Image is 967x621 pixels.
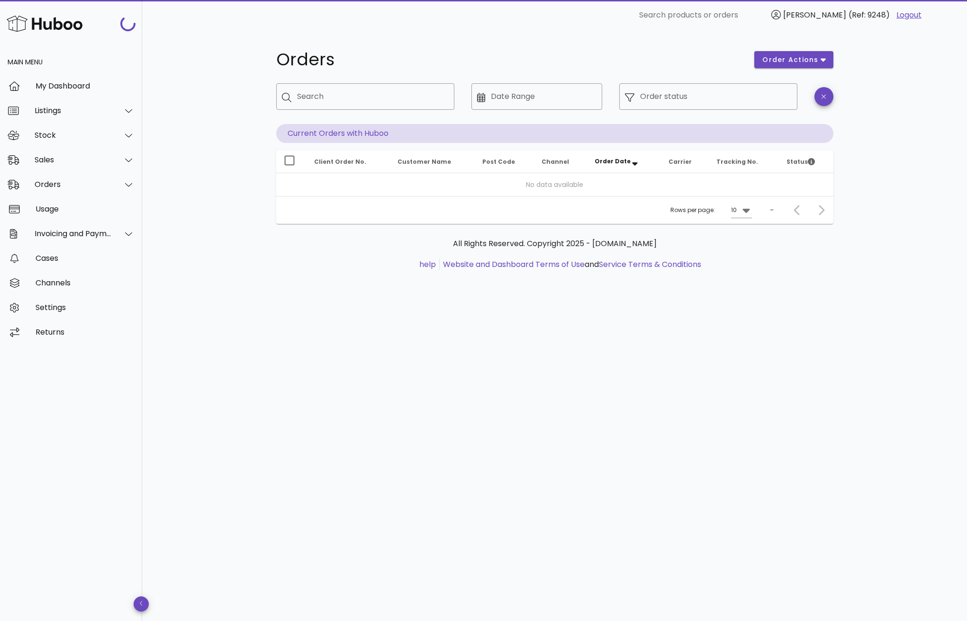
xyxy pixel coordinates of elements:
[7,13,82,34] img: Huboo Logo
[542,158,569,166] span: Channel
[709,151,779,173] th: Tracking No.
[443,259,585,270] a: Website and Dashboard Terms of Use
[36,81,135,90] div: My Dashboard
[534,151,587,173] th: Channel
[276,173,833,196] td: No data available
[284,238,826,249] p: All Rights Reserved. Copyright 2025 - [DOMAIN_NAME]
[36,303,135,312] div: Settings
[786,158,815,166] span: Status
[669,158,692,166] span: Carrier
[36,204,135,213] div: Usage
[35,131,112,140] div: Stock
[731,203,752,218] div: 10Rows per page:
[595,157,631,165] span: Order Date
[35,180,112,189] div: Orders
[36,278,135,287] div: Channels
[35,155,112,164] div: Sales
[440,259,701,270] li: and
[896,9,922,21] a: Logout
[482,158,515,166] span: Post Code
[419,259,436,270] a: help
[762,55,819,65] span: order actions
[398,158,451,166] span: Customer Name
[779,151,833,173] th: Status
[661,151,708,173] th: Carrier
[307,151,390,173] th: Client Order No.
[731,206,737,214] div: 10
[770,206,774,214] div: –
[716,158,758,166] span: Tracking No.
[475,151,534,173] th: Post Code
[276,51,743,68] h1: Orders
[783,9,846,20] span: [PERSON_NAME]
[849,9,890,20] span: (Ref: 9248)
[35,229,112,238] div: Invoicing and Payments
[599,259,701,270] a: Service Terms & Conditions
[587,151,661,173] th: Order Date: Sorted descending. Activate to remove sorting.
[314,158,366,166] span: Client Order No.
[276,124,833,143] p: Current Orders with Huboo
[390,151,475,173] th: Customer Name
[36,254,135,263] div: Cases
[36,328,135,337] div: Returns
[670,196,752,224] div: Rows per page:
[754,51,833,68] button: order actions
[35,106,112,115] div: Listings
